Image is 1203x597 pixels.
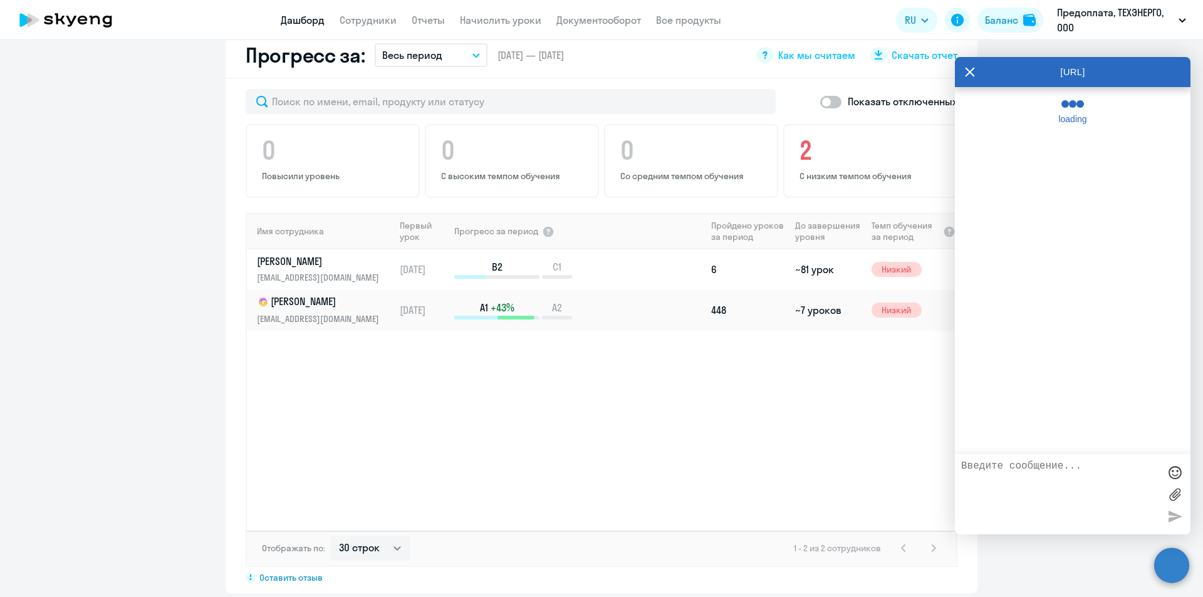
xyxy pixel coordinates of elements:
p: Показать отключенных [848,94,957,109]
span: Как мы считаем [778,48,855,62]
td: [DATE] [395,249,453,289]
p: [PERSON_NAME] [257,294,386,309]
span: 1 - 2 из 2 сотрудников [794,542,881,554]
h4: 2 [799,135,945,165]
span: Оставить отзыв [259,572,323,583]
button: Балансbalance [977,8,1043,33]
th: До завершения уровня [790,213,866,249]
button: RU [896,8,937,33]
img: balance [1023,14,1036,26]
span: Низкий [872,303,922,318]
th: Первый урок [395,213,453,249]
a: Все продукты [656,14,721,26]
span: Прогресс за период [454,226,538,237]
span: A2 [552,301,562,314]
td: ~81 урок [790,249,866,289]
span: +43% [491,301,514,314]
th: Имя сотрудника [247,213,395,249]
a: child[PERSON_NAME][EMAIL_ADDRESS][DOMAIN_NAME] [257,294,394,326]
td: [DATE] [395,289,453,331]
span: Отображать по: [262,542,325,554]
a: [PERSON_NAME][EMAIL_ADDRESS][DOMAIN_NAME] [257,254,394,284]
span: Низкий [872,262,922,277]
a: Начислить уроки [460,14,541,26]
span: B2 [492,260,503,274]
img: child [257,296,269,308]
input: Поиск по имени, email, продукту или статусу [246,89,776,114]
td: ~7 уроков [790,289,866,331]
p: [EMAIL_ADDRESS][DOMAIN_NAME] [257,312,386,326]
span: [DATE] — [DATE] [497,48,564,62]
span: Скачать отчет [892,48,957,62]
p: [PERSON_NAME] [257,254,386,268]
span: C1 [553,260,561,274]
a: Отчеты [412,14,445,26]
span: A1 [480,301,488,314]
p: Весь период [382,48,442,63]
span: RU [905,13,916,28]
td: 448 [706,289,790,331]
button: Предоплата, ТЕХЭНЕРГО, ООО [1051,5,1192,35]
th: Пройдено уроков за период [706,213,790,249]
a: Сотрудники [340,14,397,26]
span: loading [1051,114,1095,124]
a: Документооборот [556,14,641,26]
div: Баланс [985,13,1018,28]
a: Дашборд [281,14,325,26]
h2: Прогресс за: [246,43,365,68]
p: [EMAIL_ADDRESS][DOMAIN_NAME] [257,271,386,284]
button: Весь период [375,43,487,67]
label: Лимит 10 файлов [1165,485,1184,504]
td: 6 [706,249,790,289]
p: Предоплата, ТЕХЭНЕРГО, ООО [1057,5,1174,35]
span: Темп обучения за период [872,220,939,242]
p: С низким темпом обучения [799,170,945,182]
